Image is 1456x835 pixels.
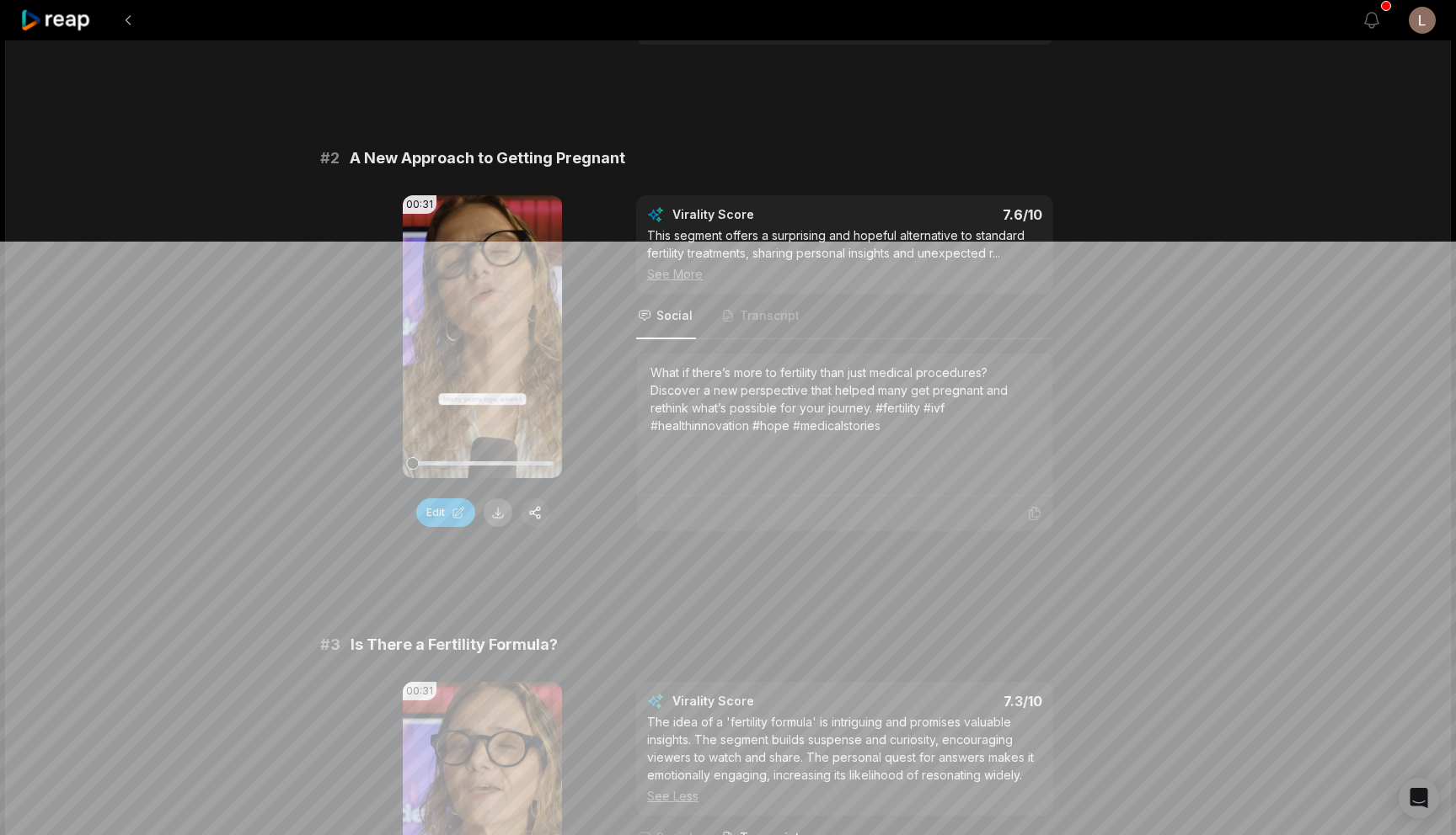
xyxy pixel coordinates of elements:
div: 7.6 /10 [862,206,1043,223]
div: Virality Score [672,206,854,223]
span: # 2 [320,146,340,170]
video: Your browser does not support mp4 format. [403,195,562,478]
span: A New Approach to Getting Pregnant [350,146,625,170]
div: Open Intercom Messenger [1399,778,1439,818]
div: This segment offers a surprising and hopeful alternative to standard fertility treatments, sharin... [647,226,1042,283]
